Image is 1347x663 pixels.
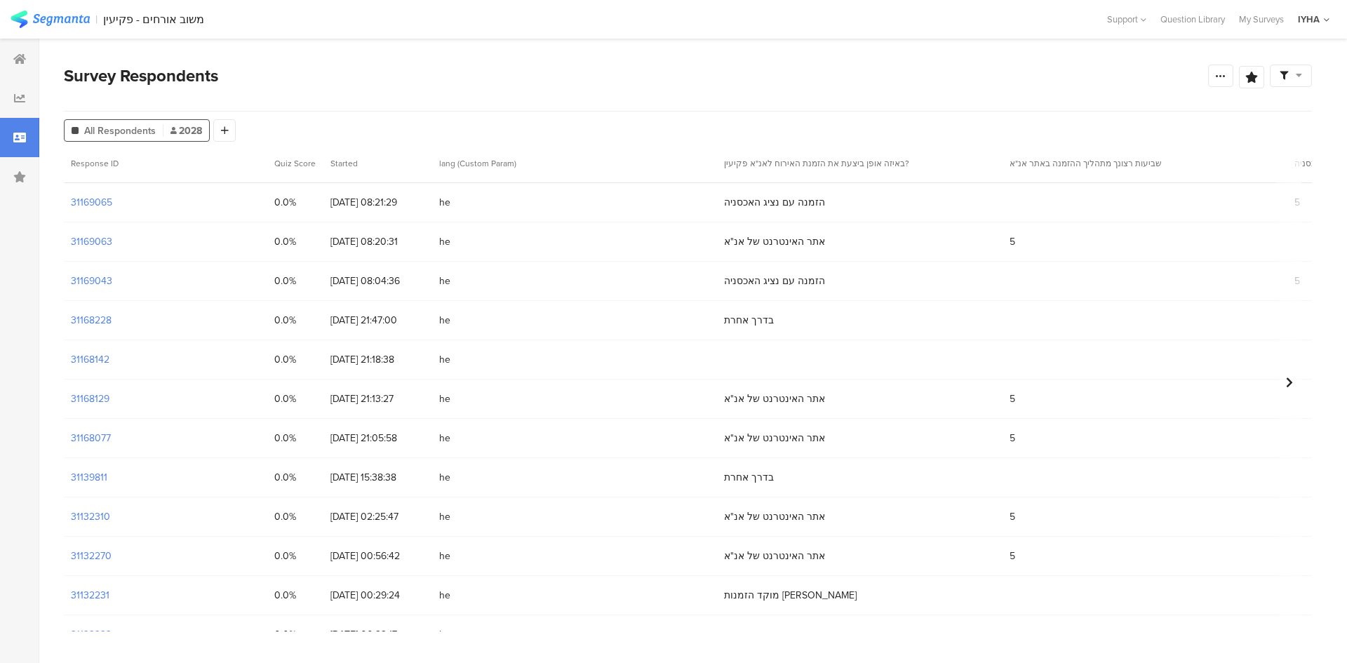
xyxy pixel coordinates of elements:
img: segmanta logo [11,11,90,28]
span: אתר האינטרנט של אנ"א [724,234,825,249]
span: אתר האינטרנט של אנ"א [724,391,825,406]
a: Question Library [1153,13,1232,26]
span: he [439,470,710,485]
span: 5 [1010,509,1015,524]
span: Response ID [71,157,119,170]
span: אתר האינטרנט של אנ"א [724,509,825,524]
span: 0.0% [274,588,316,603]
section: 31169065 [71,195,112,210]
span: 5 [1010,234,1015,249]
section: 31168228 [71,313,112,328]
span: 0.0% [274,627,316,642]
span: בדרך אחרת [724,470,774,485]
span: בדרך אחרת [724,627,774,642]
span: he [439,313,710,328]
section: 31169043 [71,274,112,288]
span: [DATE] 15:38:38 [330,470,425,485]
span: 0.0% [274,549,316,563]
section: 31168129 [71,391,109,406]
span: [DATE] 00:56:42 [330,549,425,563]
section: 31139811 [71,470,107,485]
section: 31168077 [71,431,111,446]
span: 0.0% [274,431,316,446]
span: הזמנה עם נציג האכסניה [724,274,825,288]
span: 5 [1010,549,1015,563]
span: Quiz Score [274,157,316,170]
section: 31132270 [71,549,112,563]
span: he [439,431,710,446]
span: 0.0% [274,352,316,367]
div: משוב אורחים - פקיעין [103,13,204,26]
span: [DATE] 08:21:29 [330,195,425,210]
span: 2028 [170,123,202,138]
span: [DATE] 21:05:58 [330,431,425,446]
span: אתר האינטרנט של אנ"א [724,431,825,446]
span: [DATE] 21:13:27 [330,391,425,406]
span: 0.0% [274,509,316,524]
div: | [95,11,98,27]
span: lang (Custom Param) [439,157,516,170]
section: 31169063 [71,234,112,249]
span: he [439,588,710,603]
span: 0.0% [274,313,316,328]
span: Started [330,157,358,170]
section: 31168142 [71,352,109,367]
span: 0.0% [274,234,316,249]
span: 0.0% [274,391,316,406]
section: שביעות רצונך מתהליך ההזמנה באתר אנ"א [1010,157,1271,170]
span: 5 [1010,431,1015,446]
span: All Respondents [84,123,156,138]
span: [DATE] 02:25:47 [330,509,425,524]
span: [DATE] 21:18:38 [330,352,425,367]
section: 31132223 [71,627,112,642]
span: he [439,509,710,524]
span: 0.0% [274,274,316,288]
span: אתר האינטרנט של אנ"א [724,549,825,563]
section: באיזה אופן ביצעת את הזמנת האירוח לאנ"א פקיעין? [724,157,985,170]
span: [DATE] 00:29:24 [330,588,425,603]
span: 0.0% [274,470,316,485]
span: [DATE] 00:22:17 [330,627,425,642]
span: [DATE] 08:04:36 [330,274,425,288]
span: הזמנה עם נציג האכסניה [724,195,825,210]
section: 31132310 [71,509,110,524]
span: he [439,352,710,367]
span: מוקד הזמנות [PERSON_NAME] [724,588,857,603]
div: Support [1107,8,1146,30]
span: he [439,195,710,210]
span: 0.0% [274,195,316,210]
span: he [439,549,710,563]
span: he [439,274,710,288]
div: IYHA [1298,13,1320,26]
a: My Surveys [1232,13,1291,26]
span: he [439,234,710,249]
span: he [439,627,710,642]
span: בדרך אחרת [724,313,774,328]
span: [DATE] 21:47:00 [330,313,425,328]
span: 5 [1010,391,1015,406]
span: Survey Respondents [64,63,218,88]
span: he [439,391,710,406]
span: [DATE] 08:20:31 [330,234,425,249]
section: 31132231 [71,588,109,603]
